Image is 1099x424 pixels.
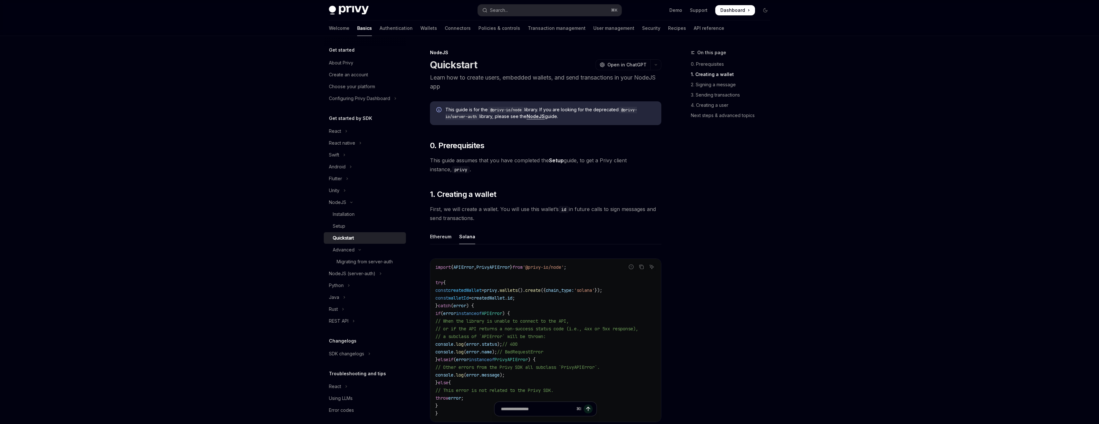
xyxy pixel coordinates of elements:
[430,229,451,244] div: Ethereum
[466,303,474,309] span: ) {
[466,341,479,347] span: error
[324,381,406,392] button: Toggle React section
[507,295,512,301] span: id
[329,187,339,194] div: Unity
[690,7,708,13] a: Support
[324,137,406,149] button: Toggle React native section
[479,372,482,378] span: .
[490,6,508,14] div: Search...
[448,357,453,362] span: if
[329,293,339,301] div: Java
[445,107,637,120] code: @privy-io/server-auth
[448,287,482,293] span: createdWallet
[329,151,339,159] div: Swift
[482,310,502,316] span: APIError
[512,295,515,301] span: ;
[528,21,586,36] a: Transaction management
[430,59,477,71] h1: Quickstart
[441,310,443,316] span: (
[760,5,770,15] button: Toggle dark mode
[648,263,656,271] button: Ask AI
[549,157,564,164] a: Setup
[324,220,406,232] a: Setup
[461,395,464,401] span: ;
[324,232,406,244] a: Quickstart
[456,349,464,355] span: log
[324,315,406,327] button: Toggle REST API section
[436,107,443,114] svg: Info
[497,287,500,293] span: .
[324,173,406,184] button: Toggle Flutter section
[691,100,776,110] a: 4. Creating a user
[464,372,466,378] span: (
[479,349,482,355] span: .
[324,268,406,279] button: Toggle NodeJS (server-auth) section
[525,287,541,293] span: create
[435,264,451,270] span: import
[435,287,448,293] span: const
[456,357,469,362] span: error
[448,380,451,386] span: {
[505,295,507,301] span: .
[333,222,345,230] div: Setup
[324,161,406,173] button: Toggle Android section
[329,282,344,289] div: Python
[430,140,484,151] span: 0. Prerequisites
[453,349,456,355] span: .
[501,402,574,416] input: Ask a question...
[329,21,349,36] a: Welcome
[329,175,342,182] div: Flutter
[333,234,354,242] div: Quickstart
[715,5,755,15] a: Dashboard
[329,46,355,54] h5: Get started
[329,199,346,206] div: NodeJS
[324,69,406,81] a: Create an account
[445,106,655,120] span: This guide is for the library. If you are looking for the deprecated library, please see the guide.
[564,264,566,270] span: ;
[453,372,456,378] span: .
[510,264,512,270] span: }
[691,110,776,121] a: Next steps & advanced topics
[324,149,406,161] button: Toggle Swift section
[478,4,622,16] button: Open search
[435,357,438,362] span: }
[456,310,482,316] span: instanceof
[324,81,406,92] a: Choose your platform
[492,349,497,355] span: );
[324,256,406,267] a: Migrating from server-auth
[324,404,406,416] a: Error codes
[329,127,341,135] div: React
[420,21,437,36] a: Wallets
[477,264,510,270] span: PrivyAPIError
[324,208,406,220] a: Installation
[642,21,660,36] a: Security
[469,295,471,301] span: =
[453,303,466,309] span: error
[607,62,647,68] span: Open in ChatGPT
[443,280,446,285] span: {
[482,341,497,347] span: status
[697,49,726,56] span: On this page
[627,263,635,271] button: Report incorrect code
[691,69,776,80] a: 1. Creating a wallet
[329,114,372,122] h5: Get started by SDK
[324,57,406,69] a: About Privy
[471,295,505,301] span: createdWallet
[456,372,464,378] span: log
[488,107,524,113] code: @privy-io/node
[451,264,453,270] span: {
[500,287,518,293] span: wallets
[494,357,528,362] span: PrivyAPIError
[329,6,369,15] img: dark logo
[329,406,354,414] div: Error codes
[438,303,451,309] span: catch
[329,317,348,325] div: REST API
[453,264,474,270] span: APIError
[329,83,375,90] div: Choose your platform
[523,264,564,270] span: '@privy-io/node'
[691,90,776,100] a: 3. Sending transactions
[527,114,545,119] a: NodeJS
[484,287,497,293] span: privy
[452,166,470,173] code: privy
[333,210,355,218] div: Installation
